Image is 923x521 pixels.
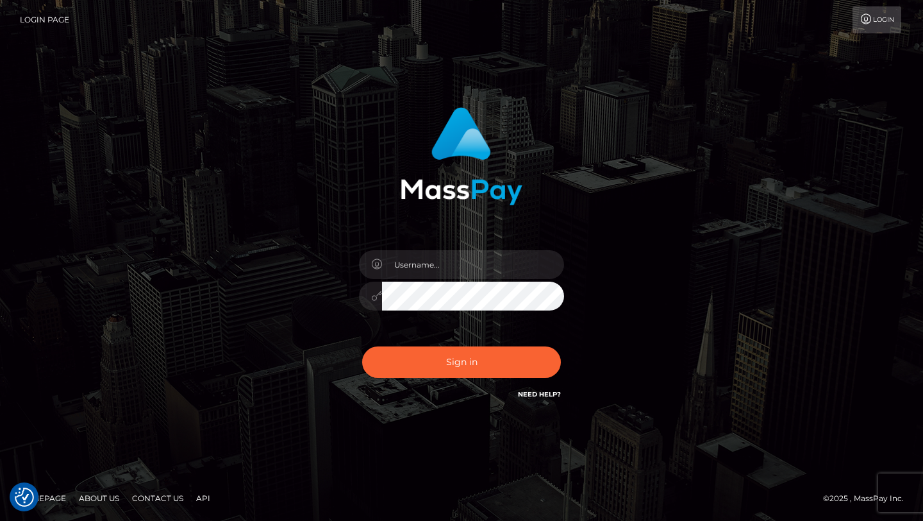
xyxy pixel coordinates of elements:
button: Sign in [362,346,561,378]
a: API [191,488,215,508]
img: Revisit consent button [15,488,34,507]
a: Homepage [14,488,71,508]
img: MassPay Login [401,107,522,205]
div: © 2025 , MassPay Inc. [823,491,913,506]
a: Login [852,6,901,33]
a: About Us [74,488,124,508]
a: Contact Us [127,488,188,508]
input: Username... [382,250,564,279]
a: Login Page [20,6,69,33]
a: Need Help? [518,390,561,398]
button: Consent Preferences [15,488,34,507]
